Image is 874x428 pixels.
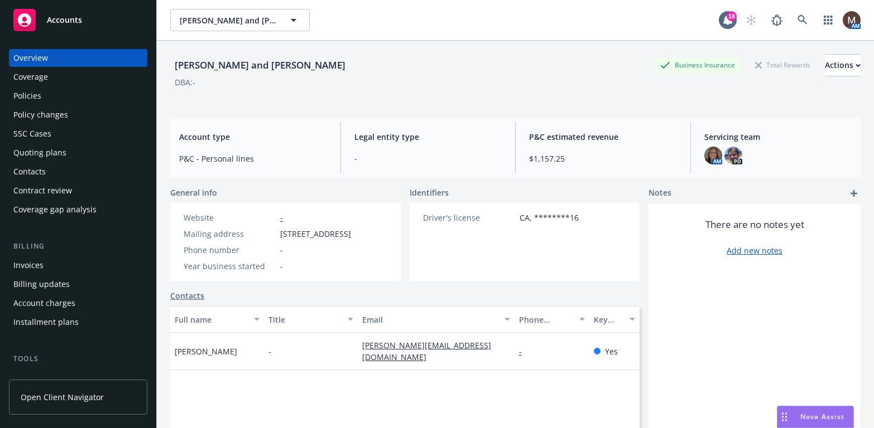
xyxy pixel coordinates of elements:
div: Full name [175,314,247,325]
div: Policy changes [13,106,68,124]
div: 18 [727,11,737,21]
div: Billing updates [13,275,70,293]
div: Total Rewards [750,58,816,72]
div: Contract review [13,182,72,200]
div: Contacts [13,163,46,181]
span: Legal entity type [354,131,502,143]
div: Year business started [184,260,276,272]
a: Accounts [9,4,147,36]
span: P&C estimated revenue [529,131,677,143]
a: Switch app [817,9,839,31]
div: Coverage [13,68,48,86]
div: Title [268,314,341,325]
a: Coverage [9,68,147,86]
a: [PERSON_NAME][EMAIL_ADDRESS][DOMAIN_NAME] [362,340,491,362]
a: Overview [9,49,147,67]
span: - [354,153,502,164]
div: Key contact [594,314,623,325]
span: $1,157.25 [529,153,677,164]
div: Policies [13,87,41,105]
a: Installment plans [9,313,147,331]
span: [PERSON_NAME] and [PERSON_NAME] [180,14,276,26]
span: [PERSON_NAME] [175,346,237,357]
div: Mailing address [184,228,276,240]
span: Servicing team [704,131,852,143]
a: Invoices [9,256,147,274]
div: Invoices [13,256,44,274]
a: Manage files [9,369,147,387]
span: - [280,260,283,272]
div: Drag to move [777,406,791,427]
img: photo [843,11,861,29]
a: Contract review [9,182,147,200]
a: Billing updates [9,275,147,293]
button: Actions [825,54,861,76]
div: Coverage gap analysis [13,201,97,218]
div: DBA: - [175,76,195,88]
div: Account charges [13,294,75,312]
span: Account type [179,131,327,143]
div: Manage files [13,369,61,387]
a: Quoting plans [9,144,147,162]
div: SSC Cases [13,125,51,143]
a: Account charges [9,294,147,312]
span: [STREET_ADDRESS] [280,228,351,240]
div: Phone number [184,244,276,256]
div: Email [362,314,497,325]
a: Add new notes [727,245,782,256]
a: Contacts [170,290,204,301]
a: Contacts [9,163,147,181]
a: Report a Bug [766,9,788,31]
div: Phone number [519,314,573,325]
img: photo [724,147,742,164]
a: Policies [9,87,147,105]
span: - [280,244,283,256]
button: Email [358,306,514,333]
div: Actions [825,55,861,76]
div: Overview [13,49,48,67]
span: General info [170,187,217,198]
span: There are no notes yet [705,218,804,231]
a: - [519,346,531,357]
button: [PERSON_NAME] and [PERSON_NAME] [170,9,310,31]
img: photo [704,147,722,164]
div: Business Insurance [655,58,741,72]
a: - [280,212,283,223]
button: Phone number [515,306,590,333]
button: Nova Assist [777,406,854,428]
a: Search [791,9,814,31]
a: add [847,187,861,200]
a: Coverage gap analysis [9,201,147,218]
div: Billing [9,241,147,252]
span: Open Client Navigator [21,391,104,403]
span: P&C - Personal lines [179,153,327,164]
span: Notes [649,187,671,200]
span: - [268,346,271,357]
div: [PERSON_NAME] and [PERSON_NAME] [170,58,350,72]
button: Title [264,306,358,333]
span: Nova Assist [800,412,844,421]
a: Policy changes [9,106,147,124]
div: Quoting plans [13,144,66,162]
span: Identifiers [410,187,449,198]
span: Accounts [47,16,82,25]
a: Start snowing [740,9,762,31]
div: Tools [9,353,147,364]
button: Key contact [589,306,640,333]
span: Yes [605,346,618,357]
button: Full name [170,306,264,333]
a: SSC Cases [9,125,147,143]
div: Installment plans [13,313,79,331]
div: Driver's license [423,212,515,223]
div: Website [184,212,276,223]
